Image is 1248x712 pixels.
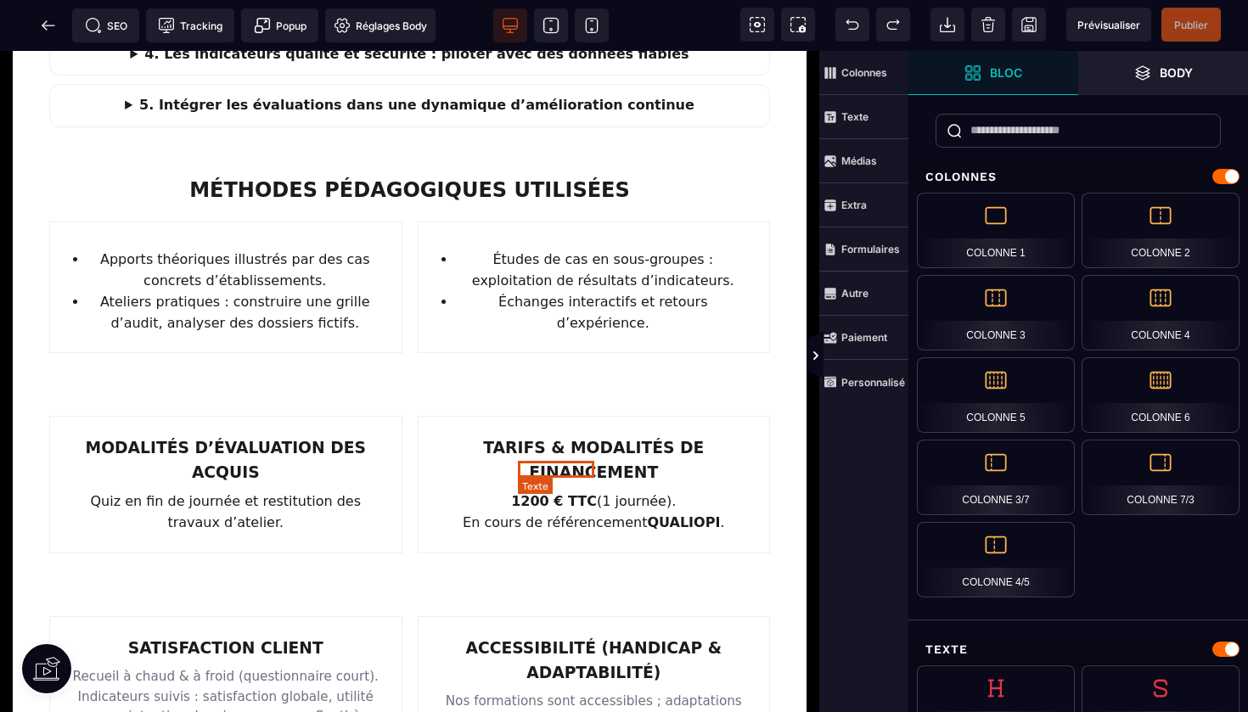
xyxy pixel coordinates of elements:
[69,384,383,434] h3: MODALITÉS D’ÉVALUATION DES ACQUIS
[841,110,869,123] strong: Texte
[835,8,869,42] span: Défaire
[841,287,869,300] strong: Autre
[87,199,383,241] li: Apports théoriques illustrés par des cas concrets d’établissements.
[575,8,609,42] span: Voir mobile
[456,241,751,283] li: Échanges interactifs et retours d’expérience.
[819,183,908,227] span: Extra
[1066,8,1151,42] span: Aperçu
[841,243,900,255] strong: Formulaires
[930,8,964,42] span: Importer
[254,17,306,34] span: Popup
[908,161,1248,193] div: Colonnes
[917,522,1075,597] div: Colonne 4/5
[917,440,1075,515] div: Colonne 3/7
[740,8,774,42] span: Voir les composants
[534,8,568,42] span: Voir tablette
[876,8,910,42] span: Rétablir
[990,66,1022,79] strong: Bloc
[31,8,65,42] span: Retour
[1160,66,1193,79] strong: Body
[25,326,794,526] section: Évaluation et financement
[917,357,1075,433] div: Colonne 5
[841,199,867,211] strong: Extra
[819,95,908,139] span: Texte
[69,585,383,609] h3: SATISFACTION CLIENT
[456,199,751,241] li: Études de cas en sous-groupes : exploitation de résultats d’indicateurs.
[1174,19,1208,31] span: Publier
[85,17,127,34] span: SEO
[60,44,759,65] summary: 5. Intégrer les évaluations dans une dynamique d’amélioration continue
[493,8,527,42] span: Voir bureau
[841,331,887,344] strong: Paiement
[908,51,1078,95] span: Ouvrir les blocs
[1077,19,1140,31] span: Prévisualiser
[841,376,905,389] strong: Personnalisé
[1082,275,1240,350] div: Colonne 4
[819,360,908,404] span: Personnalisé
[819,227,908,272] span: Formulaires
[908,634,1248,665] div: Texte
[1078,51,1248,95] span: Ouvrir les calques
[437,384,751,434] h3: TARIFS & MODALITÉS DE FINANCEMENT
[971,8,1005,42] span: Nettoyage
[1082,440,1240,515] div: Colonne 7/3
[87,241,383,283] li: Ateliers pratiques : construire une grille d’audit, analyser des dossiers fictifs.
[437,585,751,634] h3: ACCESSIBILITÉ (HANDICAP & ADAPTABILITÉ)
[49,124,770,155] h2: MÉTHODES PÉDAGOGIQUES UTILISÉES
[69,440,383,483] p: Quiz en fin de journée et restitution des travaux d’atelier.
[841,66,887,79] strong: Colonnes
[819,51,908,95] span: Colonnes
[819,139,908,183] span: Médias
[908,331,925,382] span: Afficher les vues
[917,193,1075,268] div: Colonne 1
[437,462,751,483] p: En cours de référencement .
[647,463,720,479] strong: QUALIOPI
[781,8,815,42] span: Capture d'écran
[72,8,139,42] span: Métadata SEO
[146,8,234,42] span: Code de suivi
[437,440,751,462] p: (1 journée).
[325,8,436,42] span: Favicon
[1161,8,1221,42] span: Enregistrer le contenu
[819,272,908,316] span: Autre
[511,442,597,458] strong: 1200 € TTC
[241,8,318,42] span: Créer une alerte modale
[1012,8,1046,42] span: Enregistrer
[334,17,427,34] span: Réglages Body
[819,316,908,360] span: Paiement
[25,100,794,326] section: Méthodes pédagogiques utilisées
[841,154,877,167] strong: Médias
[917,275,1075,350] div: Colonne 3
[158,17,222,34] span: Tracking
[69,616,383,696] p: Recueil à chaud & à froid (questionnaire court). Indicateurs suivis : satisfaction globale, utili...
[1082,357,1240,433] div: Colonne 6
[1082,193,1240,268] div: Colonne 2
